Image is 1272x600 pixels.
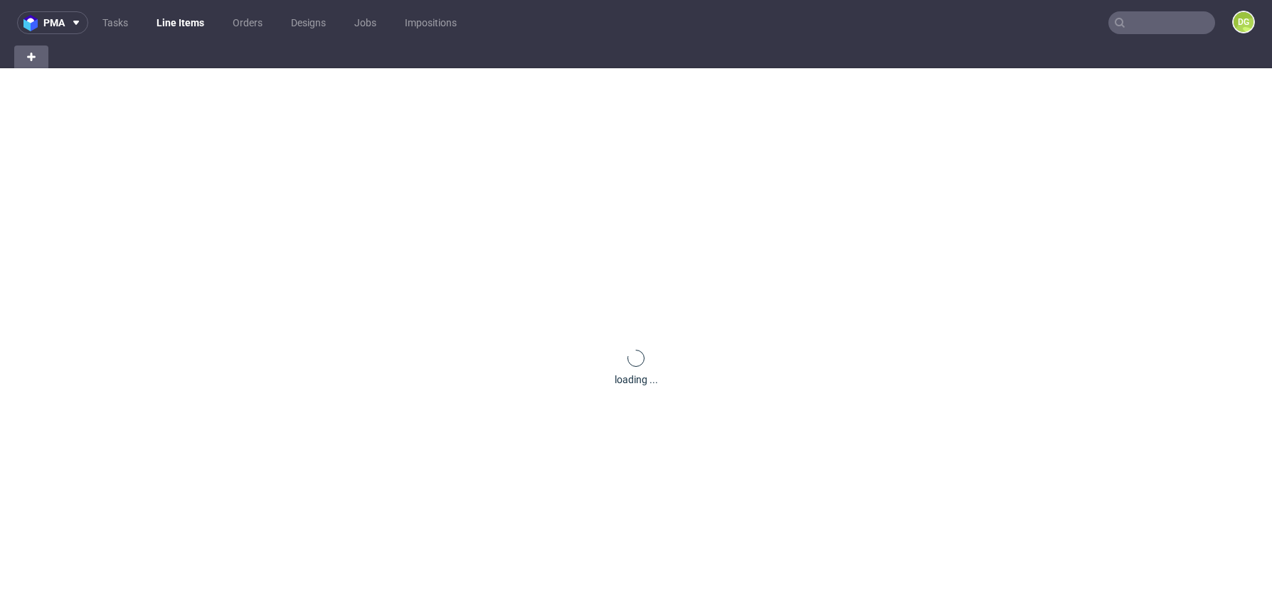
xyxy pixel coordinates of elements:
[282,11,334,34] a: Designs
[148,11,213,34] a: Line Items
[396,11,465,34] a: Impositions
[17,11,88,34] button: pma
[615,373,658,387] div: loading ...
[23,15,43,31] img: logo
[346,11,385,34] a: Jobs
[43,18,65,28] span: pma
[94,11,137,34] a: Tasks
[1234,12,1254,32] figcaption: DG
[224,11,271,34] a: Orders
